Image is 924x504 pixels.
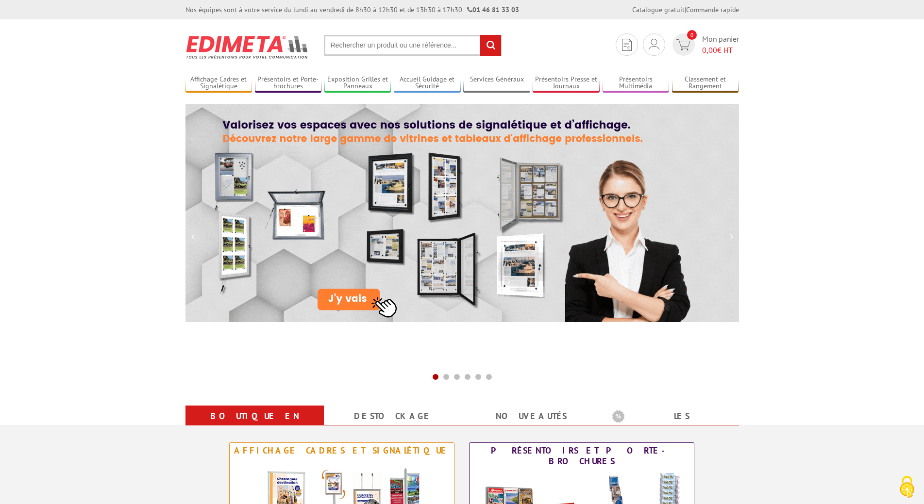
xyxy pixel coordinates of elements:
strong: 01 46 81 33 03 [467,5,519,14]
a: Commande rapide [686,5,739,14]
a: Les promotions [612,407,727,442]
img: devis rapide [622,39,632,51]
a: devis rapide 0 Mon panier 0,00€ HT [670,33,739,56]
a: nouveautés [474,407,589,425]
div: Nos équipes sont à votre service du lundi au vendredi de 8h30 à 12h30 et de 13h30 à 17h30 [185,5,519,15]
button: Cookies (fenêtre modale) [890,471,924,504]
a: Présentoirs Presse et Journaux [533,75,600,91]
img: Cookies (fenêtre modale) [895,475,919,499]
div: Présentoirs et Porte-brochures [472,445,691,467]
a: Exposition Grilles et Panneaux [324,75,391,91]
b: Les promotions [612,407,734,427]
a: Destockage [336,407,451,425]
a: Boutique en ligne [197,407,312,442]
a: Présentoirs Multimédia [603,75,670,91]
a: Affichage Cadres et Signalétique [185,75,252,91]
span: 0,00 [702,45,717,55]
img: devis rapide [649,39,659,50]
img: Présentoir, panneau, stand - Edimeta - PLV, affichage, mobilier bureau, entreprise [185,29,309,65]
a: Présentoirs et Porte-brochures [255,75,322,91]
span: € HT [702,45,739,56]
div: Affichage Cadres et Signalétique [232,445,452,456]
input: rechercher [480,35,501,56]
img: devis rapide [676,39,690,50]
input: Rechercher un produit ou une référence... [324,35,502,56]
a: Services Généraux [463,75,530,91]
a: Catalogue gratuit [632,5,685,14]
a: Accueil Guidage et Sécurité [394,75,461,91]
span: Mon panier [702,33,739,56]
a: Classement et Rangement [672,75,739,91]
div: | [632,5,739,15]
span: 0 [687,30,697,40]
